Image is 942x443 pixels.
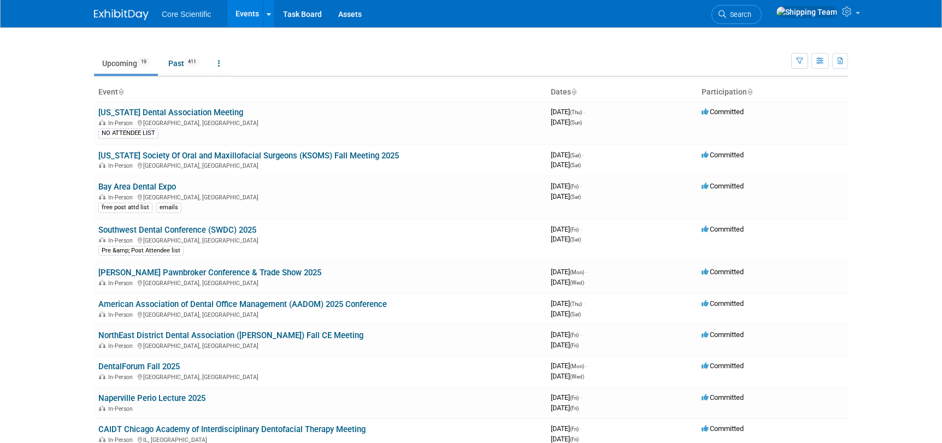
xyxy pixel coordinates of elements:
[98,225,256,235] a: Southwest Dental Conference (SWDC) 2025
[108,405,136,412] span: In-Person
[571,87,576,96] a: Sort by Start Date
[98,372,542,381] div: [GEOGRAPHIC_DATA], [GEOGRAPHIC_DATA]
[702,362,744,370] span: Committed
[98,278,542,287] div: [GEOGRAPHIC_DATA], [GEOGRAPHIC_DATA]
[551,235,581,243] span: [DATE]
[98,330,363,340] a: NorthEast District Dental Association ([PERSON_NAME]) Fall CE Meeting
[185,58,199,66] span: 411
[551,330,582,339] span: [DATE]
[551,151,584,159] span: [DATE]
[551,118,582,126] span: [DATE]
[702,299,744,308] span: Committed
[98,203,152,212] div: free post attd list
[702,268,744,276] span: Committed
[551,225,582,233] span: [DATE]
[551,341,579,349] span: [DATE]
[570,363,584,369] span: (Mon)
[98,393,205,403] a: Naperville Perio Lecture 2025
[98,161,542,169] div: [GEOGRAPHIC_DATA], [GEOGRAPHIC_DATA]
[162,10,211,19] span: Core Scientific
[108,237,136,244] span: In-Person
[551,278,584,286] span: [DATE]
[584,108,585,116] span: -
[582,151,584,159] span: -
[570,436,579,442] span: (Fri)
[580,330,582,339] span: -
[570,152,581,158] span: (Sat)
[702,151,744,159] span: Committed
[570,184,579,190] span: (Fri)
[570,374,584,380] span: (Wed)
[570,194,581,200] span: (Sat)
[99,162,105,168] img: In-Person Event
[94,9,149,20] img: ExhibitDay
[702,424,744,433] span: Committed
[776,6,838,18] img: Shipping Team
[98,128,158,138] div: NO ATTENDEE LIST
[94,83,546,102] th: Event
[580,424,582,433] span: -
[570,120,582,126] span: (Sun)
[702,393,744,401] span: Committed
[108,374,136,381] span: In-Person
[551,435,579,443] span: [DATE]
[98,151,399,161] a: [US_STATE] Society Of Oral and Maxillofacial Surgeons (KSOMS) Fall Meeting 2025
[98,341,542,350] div: [GEOGRAPHIC_DATA], [GEOGRAPHIC_DATA]
[160,53,208,74] a: Past411
[551,299,585,308] span: [DATE]
[726,10,751,19] span: Search
[570,311,581,317] span: (Sat)
[108,311,136,318] span: In-Person
[570,395,579,401] span: (Fri)
[551,108,585,116] span: [DATE]
[570,269,584,275] span: (Mon)
[98,235,542,244] div: [GEOGRAPHIC_DATA], [GEOGRAPHIC_DATA]
[702,108,744,116] span: Committed
[99,237,105,243] img: In-Person Event
[98,192,542,201] div: [GEOGRAPHIC_DATA], [GEOGRAPHIC_DATA]
[98,108,243,117] a: [US_STATE] Dental Association Meeting
[138,58,150,66] span: 19
[551,268,587,276] span: [DATE]
[551,424,582,433] span: [DATE]
[98,182,176,192] a: Bay Area Dental Expo
[99,342,105,348] img: In-Person Event
[586,268,587,276] span: -
[570,332,579,338] span: (Fri)
[570,426,579,432] span: (Fri)
[98,310,542,318] div: [GEOGRAPHIC_DATA], [GEOGRAPHIC_DATA]
[156,203,181,212] div: emails
[546,83,697,102] th: Dates
[551,372,584,380] span: [DATE]
[108,280,136,287] span: In-Person
[99,311,105,317] img: In-Person Event
[98,299,387,309] a: American Association of Dental Office Management (AADOM) 2025 Conference
[99,405,105,411] img: In-Person Event
[711,5,762,24] a: Search
[551,362,587,370] span: [DATE]
[570,237,581,243] span: (Sat)
[570,109,582,115] span: (Thu)
[99,120,105,125] img: In-Person Event
[702,182,744,190] span: Committed
[94,53,158,74] a: Upcoming19
[98,362,180,371] a: DentalForum Fall 2025
[108,194,136,201] span: In-Person
[99,280,105,285] img: In-Person Event
[551,192,581,200] span: [DATE]
[570,301,582,307] span: (Thu)
[570,405,579,411] span: (Fri)
[702,330,744,339] span: Committed
[118,87,123,96] a: Sort by Event Name
[551,404,579,412] span: [DATE]
[570,342,579,349] span: (Fri)
[551,182,582,190] span: [DATE]
[98,246,184,256] div: Pre &amp; Post Attendee list
[570,280,584,286] span: (Wed)
[580,182,582,190] span: -
[697,83,848,102] th: Participation
[98,118,542,127] div: [GEOGRAPHIC_DATA], [GEOGRAPHIC_DATA]
[702,225,744,233] span: Committed
[584,299,585,308] span: -
[99,194,105,199] img: In-Person Event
